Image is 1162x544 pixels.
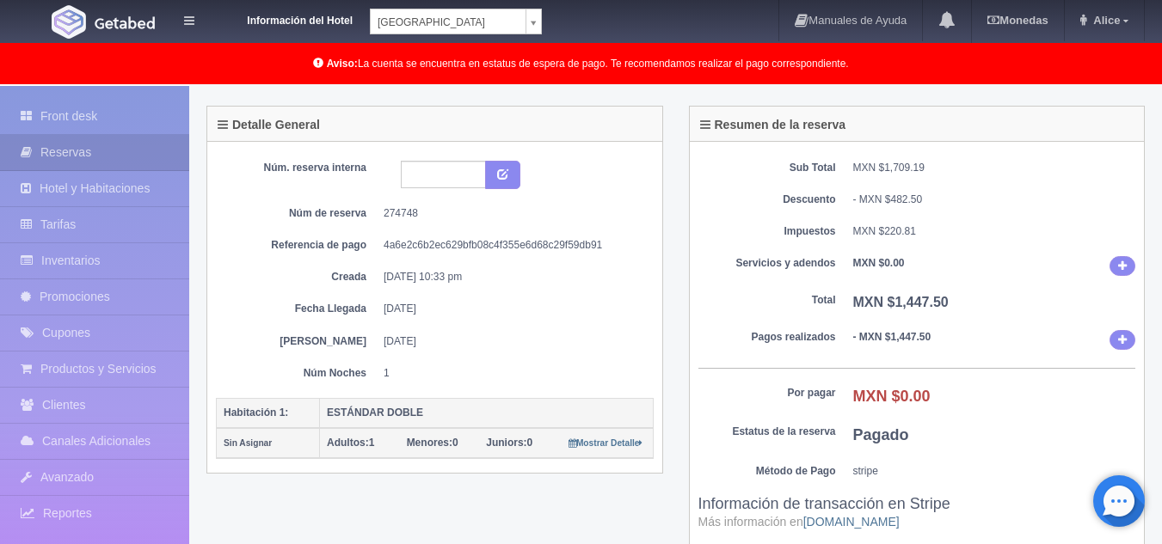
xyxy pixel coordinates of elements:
[327,58,358,70] b: Aviso:
[52,5,86,39] img: Getabed
[224,438,272,448] small: Sin Asignar
[229,302,366,316] dt: Fecha Llegada
[698,464,836,479] dt: Método de Pago
[803,515,900,529] a: [DOMAIN_NAME]
[853,295,949,309] b: MXN $1,447.50
[327,437,369,449] strong: Adultos:
[698,425,836,439] dt: Estatus de la reserva
[698,496,1136,530] h3: Información de transacción en Stripe
[229,334,366,349] dt: [PERSON_NAME]
[987,14,1048,27] b: Monedas
[229,270,366,284] dt: Creada
[384,334,641,349] dd: [DATE]
[224,406,288,419] b: Habitación 1:
[853,257,905,269] b: MXN $0.00
[384,238,641,253] dd: 4a6e2c6b2ec629bfb08c4f355e6d68c29f59db91
[698,330,836,345] dt: Pagos realizados
[95,16,155,29] img: Getabed
[853,426,909,443] b: Pagado
[384,270,641,284] dd: [DATE] 10:33 pm
[698,256,836,271] dt: Servicios y adendos
[698,293,836,308] dt: Total
[486,437,526,449] strong: Juniors:
[327,437,374,449] span: 1
[853,464,1136,479] dd: stripe
[569,437,643,449] a: Mostrar Detalle
[1089,14,1120,27] span: Alice
[486,437,532,449] span: 0
[698,515,900,529] small: Más información en
[853,161,1136,175] dd: MXN $1,709.19
[700,119,846,131] h4: Resumen de la reserva
[218,119,320,131] h4: Detalle General
[215,9,353,28] dt: Información del Hotel
[853,193,1136,207] div: - MXN $482.50
[853,388,931,405] b: MXN $0.00
[370,9,542,34] a: [GEOGRAPHIC_DATA]
[569,438,643,448] small: Mostrar Detalle
[229,238,366,253] dt: Referencia de pago
[853,331,931,343] b: - MXN $1,447.50
[320,398,654,428] th: ESTÁNDAR DOBLE
[229,161,366,175] dt: Núm. reserva interna
[384,302,641,316] dd: [DATE]
[384,206,641,221] dd: 274748
[378,9,519,35] span: [GEOGRAPHIC_DATA]
[384,366,641,381] dd: 1
[229,366,366,381] dt: Núm Noches
[407,437,458,449] span: 0
[407,437,452,449] strong: Menores:
[698,193,836,207] dt: Descuento
[698,161,836,175] dt: Sub Total
[698,386,836,400] dt: Por pagar
[698,224,836,239] dt: Impuestos
[853,224,1136,239] dd: MXN $220.81
[229,206,366,221] dt: Núm de reserva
